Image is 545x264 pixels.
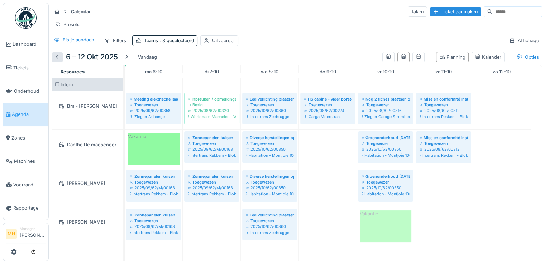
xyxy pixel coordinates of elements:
div: Toegewezen [246,141,294,146]
div: 2025/09/62/M/00163 [188,146,236,152]
div: 2025/10/62/00350 [246,185,294,191]
div: Mise en conformité installation basse tension - budget 6048 € [420,96,468,102]
div: Planning [439,54,465,60]
div: Zonnepanelen kuisen [130,212,178,218]
div: Led verlichting plaatsen [246,212,294,218]
div: Uitvoerder [212,37,235,44]
div: Filters [101,35,129,46]
span: Voorraad [13,181,46,188]
div: HS cabine - vloer borstelen en spinnewebben weghalen [304,96,352,102]
span: Rapportage [13,205,46,211]
div: Toegewezen [246,179,294,185]
div: 2025/09/62/M/00163 [130,224,178,229]
span: Onderhoud [14,88,46,94]
div: Toegewezen [246,102,294,108]
div: Presets [52,19,83,30]
a: Zones [3,126,48,150]
div: Toegewezen [362,141,410,146]
strong: Calendar [68,8,94,15]
div: Manager [20,226,46,231]
a: 10 oktober 2025 [376,67,396,77]
div: 2025/10/62/00350 [362,185,410,191]
div: Toegewezen [188,141,236,146]
div: Toegewezen [130,218,178,224]
div: Ticket aanmaken [430,7,481,16]
div: Groenonderhoud [DATE] [362,135,410,141]
a: Dashboard [3,33,48,56]
div: Led verlichting plaatsen [246,96,294,102]
div: Toegewezen [246,218,294,224]
div: Toegewezen [130,179,178,185]
div: Worldpack Machelen - Woluwelaan 6 [188,114,236,119]
div: Taken [408,6,427,17]
a: Voorraad [3,173,48,196]
div: Toegewezen [420,102,468,108]
div: Intertrans Rekkem - Blok B 1 [130,191,178,197]
div: Zonnepanelen kuisen [188,173,236,179]
div: Inbreuken / opmerkingen [188,96,236,102]
a: Agenda [3,103,48,126]
div: 2025/08/62/00316 [362,108,410,113]
div: Zonnepanelen kuisen [130,173,178,179]
div: [PERSON_NAME] [56,179,119,188]
div: Habitation - Montjoie 100 [246,152,294,158]
h5: 6 – 12 okt 2025 [66,53,118,61]
div: Habitation - Montjoie 100 [362,152,410,158]
a: 9 oktober 2025 [317,67,338,77]
div: Vakantie [128,133,180,165]
div: Habitation - Montjoie 100 [362,191,410,197]
div: Kalender [475,54,501,60]
div: Intertrans Rekkem - Blok B 1 [420,152,468,158]
div: Teams [144,37,194,44]
div: Toegewezen [304,102,352,108]
div: Eis je aandacht [63,36,96,43]
a: 8 oktober 2025 [259,67,280,77]
div: 2025/10/62/00360 [246,224,294,229]
a: 6 oktober 2025 [143,67,164,77]
span: Zones [11,135,46,141]
div: Carga Moerstraat [304,114,352,119]
a: Rapportage [3,196,48,220]
div: 2025/08/62/00274 [304,108,352,113]
div: 2025/08/62/00312 [420,108,468,113]
span: Dashboard [13,41,46,48]
div: Ziegler Aubange [130,114,178,119]
div: Bezig [188,102,236,108]
div: Bm - [PERSON_NAME] [56,102,119,111]
div: 2025/09/62/M/00163 [130,185,178,191]
span: Machines [14,158,46,165]
div: [PERSON_NAME] [56,217,119,226]
div: Affichage [506,35,542,46]
span: : 3 geselecteerd [158,38,194,43]
div: Zonnepanelen kuisen [188,135,236,141]
div: Toegewezen [188,179,236,185]
div: Intertrans Zeebrugge [246,230,294,235]
div: Toegewezen [362,179,410,185]
div: 2025/09/62/00358 [130,108,178,113]
div: Diverse herstellingen op vraag van [PERSON_NAME] [246,135,294,141]
div: Toegewezen [362,102,410,108]
div: Vakantie [360,210,411,242]
div: 2025/10/62/00350 [246,146,294,152]
div: 2025/09/62/M/00163 [188,185,236,191]
div: Groenonderhoud [DATE] [362,173,410,179]
a: MH Manager[PERSON_NAME] [6,226,46,243]
div: Intertrans Rekkem - Blok B 1 [188,191,236,197]
div: Toegewezen [420,141,468,146]
img: Badge_color-CXgf-gQk.svg [15,7,37,29]
div: 2025/08/62/00312 [420,146,468,152]
a: 12 oktober 2025 [491,67,512,77]
span: Agenda [12,111,46,118]
div: Ziegler Garage Strombeek [362,114,410,119]
div: Habitation - Montjoie 100 [246,191,294,197]
li: MH [6,229,17,239]
div: Intertrans Zeebrugge [246,114,294,119]
span: Resources [61,69,85,74]
div: Intertrans Rekkem - Blok B 1 [130,230,178,235]
div: Meeting elektrische laadpalen met Henneaux [130,96,178,102]
div: 2025/08/62/00320 [188,108,236,113]
li: [PERSON_NAME] [20,226,46,241]
div: Mise en conformité installation basse tension - budget 6048 € [420,135,468,141]
div: Nog 2 fiches plaatsen op de boiler en radiator [362,96,410,102]
div: Danthé De maeseneer [56,140,119,149]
